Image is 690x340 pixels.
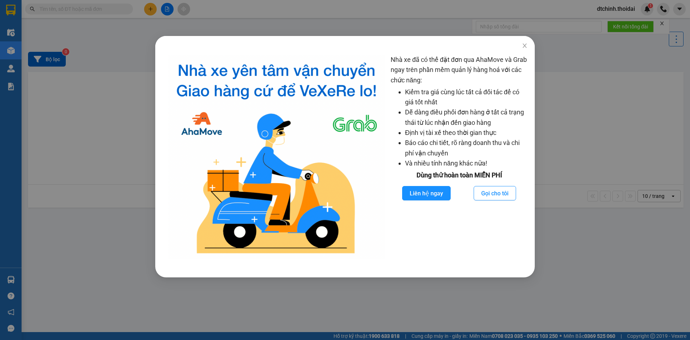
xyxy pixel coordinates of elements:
[515,36,535,56] button: Close
[410,189,443,198] span: Liên hệ ngay
[481,189,509,198] span: Gọi cho tôi
[391,55,528,259] div: Nhà xe đã có thể đặt đơn qua AhaMove và Grab ngay trên phần mềm quản lý hàng hoá với các chức năng:
[402,186,451,200] button: Liên hệ ngay
[391,170,528,180] div: Dùng thử hoàn toàn MIỄN PHÍ
[405,128,528,138] li: Định vị tài xế theo thời gian thực
[405,87,528,108] li: Kiểm tra giá cùng lúc tất cả đối tác để có giá tốt nhất
[474,186,516,200] button: Gọi cho tôi
[405,158,528,168] li: Và nhiều tính năng khác nữa!
[168,55,385,259] img: logo
[405,107,528,128] li: Dễ dàng điều phối đơn hàng ở tất cả trạng thái từ lúc nhận đến giao hàng
[405,138,528,158] li: Báo cáo chi tiết, rõ ràng doanh thu và chi phí vận chuyển
[522,43,528,49] span: close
